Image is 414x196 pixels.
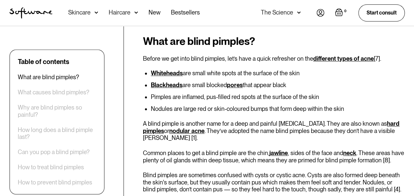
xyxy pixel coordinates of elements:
p: Before we get into blind pimples, let’s have a quick refresher on the [7]. [143,55,405,62]
div: The Science [261,9,293,16]
div: 0 [343,8,348,14]
a: What are blind pimples? [18,74,79,81]
img: arrow down [95,9,98,16]
a: What causes blind pimples? [18,89,89,96]
li: are small white spots at the surface of the skin [151,70,405,77]
a: Can you pop a blind pimple? [18,148,90,156]
a: nodular acne [169,127,205,134]
a: Why are blind pimples so painful? [18,104,96,118]
div: Haircare [109,9,130,16]
div: Skincare [68,9,91,16]
a: hard pimples [143,120,400,134]
p: A blind pimple is another name for a deep and painful [MEDICAL_DATA]. They are also known as or .... [143,120,405,142]
a: neck [343,149,356,156]
a: How long does a blind pimple last? [18,126,96,141]
a: Whiteheads [151,70,183,77]
p: Blind pimples are sometimes confused with cysts or cystic acne. Cysts are also formed deep beneat... [143,172,405,193]
div: Table of contents [18,58,69,66]
a: Open empty cart [335,8,348,17]
a: jawline [269,149,288,156]
a: pores [227,82,243,88]
img: Software Logo [10,7,52,18]
p: Common places to get a blind pimple are the chin, , sides of the face and . These areas have plen... [143,149,405,164]
li: Pimples are inflamed, pus-filled red spots at the surface of the skin [151,94,405,100]
li: Nodules are large red or skin-coloured bumps that form deep within the skin [151,106,405,112]
li: are small blocked that appear black [151,82,405,88]
img: arrow down [297,9,301,16]
a: How to prevent blind pimples [18,179,92,186]
a: different types of acne [313,55,374,62]
a: Blackheads [151,82,182,88]
a: home [10,7,52,18]
h2: What are blind pimples? [143,35,405,47]
a: How to treat blind pimples [18,164,84,171]
img: arrow down [134,9,138,16]
a: Start consult [358,4,405,21]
